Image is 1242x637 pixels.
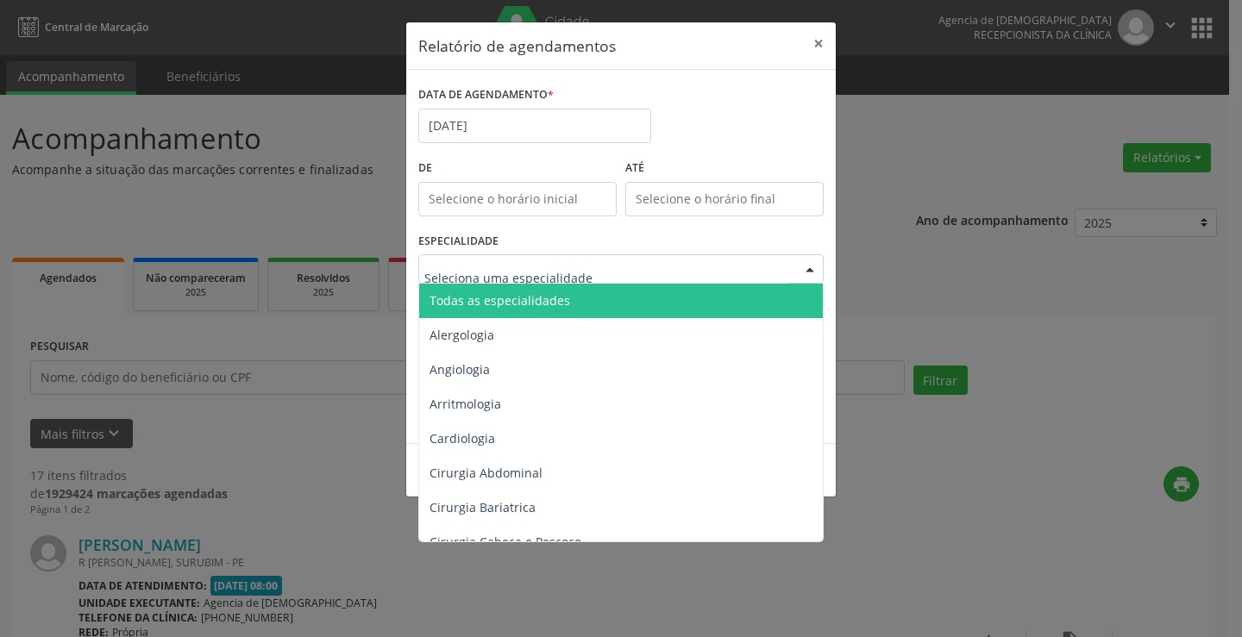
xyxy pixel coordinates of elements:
[424,260,788,295] input: Seleciona uma especialidade
[418,82,554,109] label: DATA DE AGENDAMENTO
[625,155,824,182] label: ATÉ
[430,465,543,481] span: Cirurgia Abdominal
[801,22,836,65] button: Close
[418,34,616,57] h5: Relatório de agendamentos
[430,396,501,412] span: Arritmologia
[430,499,536,515] span: Cirurgia Bariatrica
[430,327,494,343] span: Alergologia
[418,155,617,182] label: De
[418,109,651,143] input: Selecione uma data ou intervalo
[430,361,490,378] span: Angiologia
[625,182,824,216] input: Selecione o horário final
[430,292,570,309] span: Todas as especialidades
[430,430,495,447] span: Cardiologia
[418,182,617,216] input: Selecione o horário inicial
[430,534,581,550] span: Cirurgia Cabeça e Pescoço
[418,228,499,255] label: ESPECIALIDADE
